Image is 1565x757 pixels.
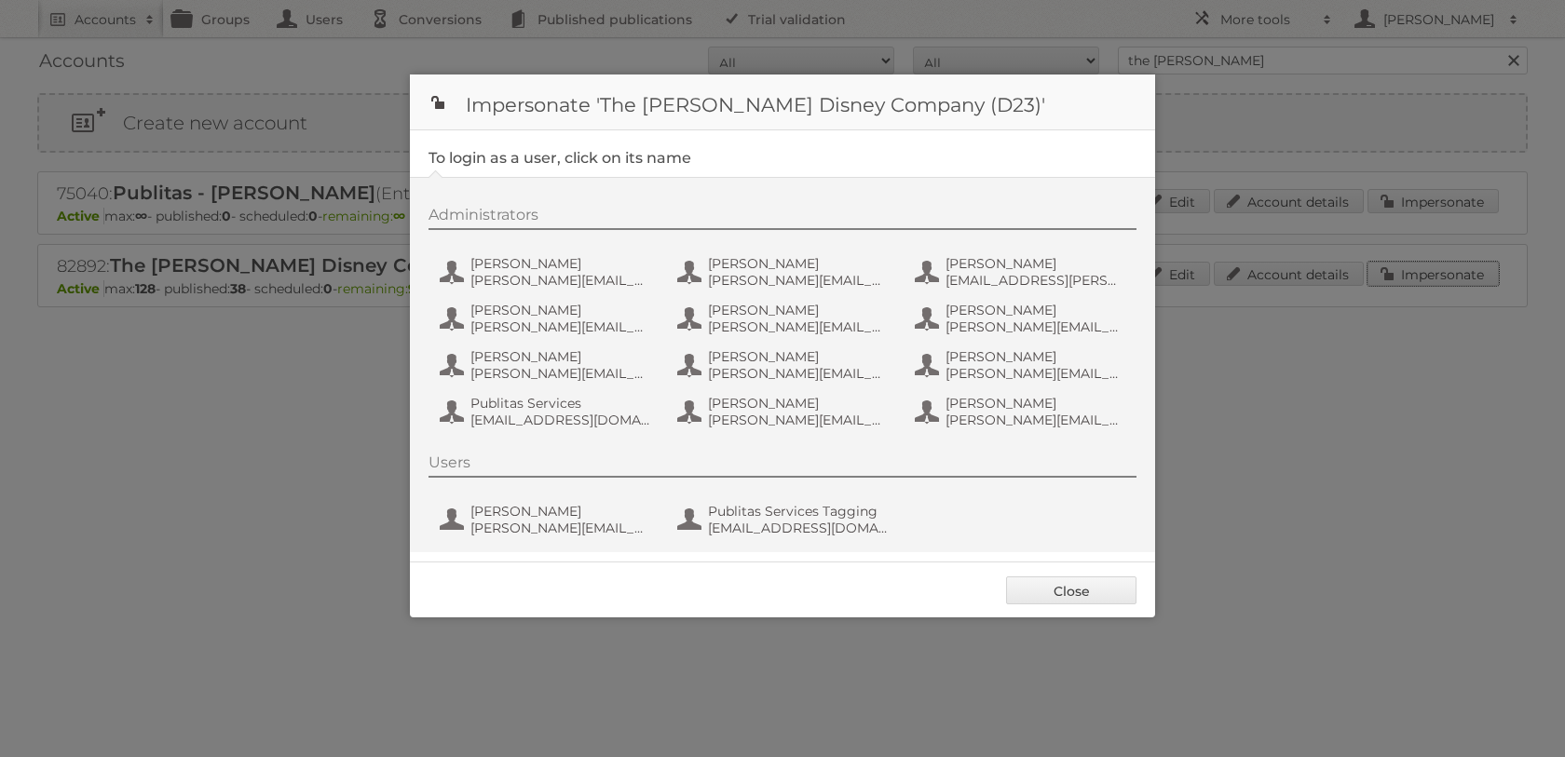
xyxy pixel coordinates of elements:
[429,149,691,167] legend: To login as a user, click on its name
[438,253,657,291] button: [PERSON_NAME] [PERSON_NAME][EMAIL_ADDRESS][PERSON_NAME][DOMAIN_NAME]
[913,253,1132,291] button: [PERSON_NAME] [EMAIL_ADDRESS][PERSON_NAME][DOMAIN_NAME]
[946,272,1126,289] span: [EMAIL_ADDRESS][PERSON_NAME][DOMAIN_NAME]
[470,272,651,289] span: [PERSON_NAME][EMAIL_ADDRESS][PERSON_NAME][DOMAIN_NAME]
[470,503,651,520] span: [PERSON_NAME]
[470,302,651,318] span: [PERSON_NAME]
[429,453,1136,478] div: Users
[675,393,894,430] button: [PERSON_NAME] [PERSON_NAME][EMAIL_ADDRESS][PERSON_NAME][DOMAIN_NAME]
[708,503,889,520] span: Publitas Services Tagging
[708,318,889,335] span: [PERSON_NAME][EMAIL_ADDRESS][PERSON_NAME][DOMAIN_NAME]
[946,348,1126,365] span: [PERSON_NAME]
[438,346,657,384] button: [PERSON_NAME] [PERSON_NAME][EMAIL_ADDRESS][PERSON_NAME][DOMAIN_NAME]
[913,346,1132,384] button: [PERSON_NAME] [PERSON_NAME][EMAIL_ADDRESS][PERSON_NAME][DOMAIN_NAME]
[470,412,651,428] span: [EMAIL_ADDRESS][DOMAIN_NAME]
[913,300,1132,337] button: [PERSON_NAME] [PERSON_NAME][EMAIL_ADDRESS][DOMAIN_NAME]
[429,206,1136,230] div: Administrators
[708,365,889,382] span: [PERSON_NAME][EMAIL_ADDRESS][PERSON_NAME][DOMAIN_NAME]
[438,393,657,430] button: Publitas Services [EMAIL_ADDRESS][DOMAIN_NAME]
[708,412,889,428] span: [PERSON_NAME][EMAIL_ADDRESS][PERSON_NAME][DOMAIN_NAME]
[675,253,894,291] button: [PERSON_NAME] [PERSON_NAME][EMAIL_ADDRESS][DOMAIN_NAME]
[708,520,889,536] span: [EMAIL_ADDRESS][DOMAIN_NAME]
[946,302,1126,318] span: [PERSON_NAME]
[470,365,651,382] span: [PERSON_NAME][EMAIL_ADDRESS][PERSON_NAME][DOMAIN_NAME]
[438,501,657,538] button: [PERSON_NAME] [PERSON_NAME][EMAIL_ADDRESS][PERSON_NAME][DOMAIN_NAME]
[946,365,1126,382] span: [PERSON_NAME][EMAIL_ADDRESS][PERSON_NAME][DOMAIN_NAME]
[675,346,894,384] button: [PERSON_NAME] [PERSON_NAME][EMAIL_ADDRESS][PERSON_NAME][DOMAIN_NAME]
[708,302,889,318] span: [PERSON_NAME]
[675,501,894,538] button: Publitas Services Tagging [EMAIL_ADDRESS][DOMAIN_NAME]
[470,255,651,272] span: [PERSON_NAME]
[675,300,894,337] button: [PERSON_NAME] [PERSON_NAME][EMAIL_ADDRESS][PERSON_NAME][DOMAIN_NAME]
[410,74,1155,130] h1: Impersonate 'The [PERSON_NAME] Disney Company (D23)'
[946,395,1126,412] span: [PERSON_NAME]
[470,520,651,536] span: [PERSON_NAME][EMAIL_ADDRESS][PERSON_NAME][DOMAIN_NAME]
[946,318,1126,335] span: [PERSON_NAME][EMAIL_ADDRESS][DOMAIN_NAME]
[470,318,651,335] span: [PERSON_NAME][EMAIL_ADDRESS][PERSON_NAME][DOMAIN_NAME]
[708,395,889,412] span: [PERSON_NAME]
[1006,576,1136,604] a: Close
[708,272,889,289] span: [PERSON_NAME][EMAIL_ADDRESS][DOMAIN_NAME]
[708,255,889,272] span: [PERSON_NAME]
[946,412,1126,428] span: [PERSON_NAME][EMAIL_ADDRESS][PERSON_NAME][DOMAIN_NAME]
[470,395,651,412] span: Publitas Services
[946,255,1126,272] span: [PERSON_NAME]
[708,348,889,365] span: [PERSON_NAME]
[438,300,657,337] button: [PERSON_NAME] [PERSON_NAME][EMAIL_ADDRESS][PERSON_NAME][DOMAIN_NAME]
[913,393,1132,430] button: [PERSON_NAME] [PERSON_NAME][EMAIL_ADDRESS][PERSON_NAME][DOMAIN_NAME]
[470,348,651,365] span: [PERSON_NAME]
